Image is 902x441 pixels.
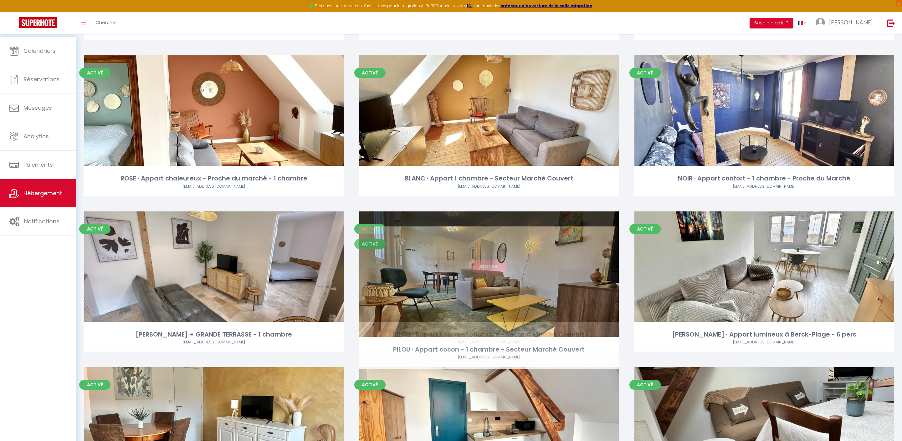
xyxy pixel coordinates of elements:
a: Editer [470,260,508,273]
span: Réservations [23,75,60,83]
span: Chercher [95,19,117,26]
span: Activé [354,224,386,234]
iframe: Chat [875,413,897,436]
span: Activé [79,380,110,390]
span: Messages [23,104,52,112]
div: [PERSON_NAME] + GRANDE TERRASSE - 1 chambre [84,330,344,339]
span: Calendriers [23,47,56,55]
a: Chercher [91,12,122,34]
span: Activé [629,380,661,390]
span: Notifications [24,217,59,225]
span: Activé [354,380,386,390]
div: NOIR · Appart confort - 1 chambre - Proche du Marché [634,174,894,183]
div: Airbnb [84,339,344,345]
span: Activé [354,68,386,78]
a: créneaux d'ouverture de la salle migration [500,3,592,8]
span: Analytics [23,132,49,140]
img: logout [887,19,895,27]
span: Hébergement [23,189,62,197]
div: Airbnb [634,339,894,345]
div: PILOU · Appart cocon - 1 chambre - Secteur Marché Couvert [359,330,619,339]
div: [PERSON_NAME] · Appart lumineux à Berck-Plage - 6 pers [634,330,894,339]
img: ... [816,18,825,27]
div: Airbnb [359,339,619,345]
span: Activé [629,224,661,234]
div: ROSE · Appart chaleureux - Proche du marché - 1 chambre [84,174,344,183]
img: Super Booking [19,17,57,28]
a: ... [PERSON_NAME] [811,12,881,34]
button: Besoin d'aide ? [750,18,793,28]
span: Activé [79,68,110,78]
div: Airbnb [359,184,619,190]
a: ICI [467,3,473,8]
span: Activé [629,68,661,78]
div: Airbnb [634,184,894,190]
span: [PERSON_NAME] [829,18,873,26]
span: Paiements [23,161,53,169]
div: Airbnb [84,184,344,190]
div: BLANC · Appart 1 chambre - Secteur Marché Couvert [359,174,619,183]
button: Ouvrir le widget de chat LiveChat [5,3,24,21]
span: Activé [79,224,110,234]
